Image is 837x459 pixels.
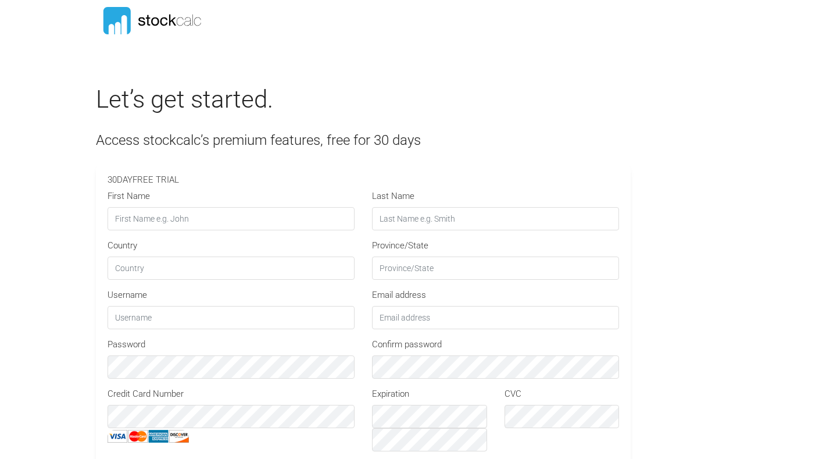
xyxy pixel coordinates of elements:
[96,132,631,149] h4: Access stockcalc’s premium features, free for 30 days
[108,257,355,280] input: Country
[372,257,619,280] input: Province/State
[117,175,133,185] span: DAY
[108,430,189,443] img: CC_icons.png
[372,207,619,230] input: Last Name e.g. Smith
[108,239,137,252] label: Country
[372,306,619,329] input: Email address
[108,175,117,185] span: 30
[108,387,184,401] label: Credit Card Number
[372,239,428,252] label: Province/State
[372,387,409,401] label: Expiration
[133,175,179,185] span: FREE TRIAL
[108,289,147,302] label: Username
[372,190,414,203] label: Last Name
[96,85,631,114] h2: Let’s get started.
[505,387,521,401] label: CVC
[108,190,150,203] label: First Name
[372,338,442,351] label: Confirm password
[108,207,355,230] input: First Name e.g. John
[108,338,145,351] label: Password
[108,306,355,329] input: Username
[372,289,426,302] label: Email address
